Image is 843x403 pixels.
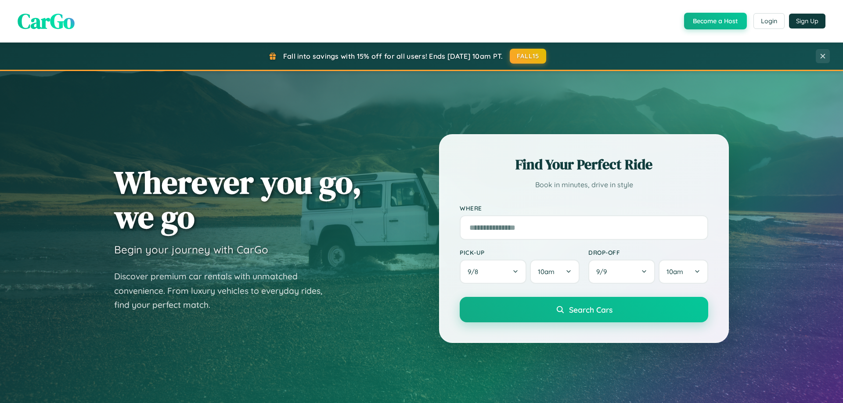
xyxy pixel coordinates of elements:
[18,7,75,36] span: CarGo
[468,267,483,276] span: 9 / 8
[789,14,825,29] button: Sign Up
[114,269,334,312] p: Discover premium car rentals with unmatched convenience. From luxury vehicles to everyday rides, ...
[510,49,547,64] button: FALL15
[460,204,708,212] label: Where
[114,243,268,256] h3: Begin your journey with CarGo
[588,260,655,284] button: 9/9
[684,13,747,29] button: Become a Host
[569,305,612,314] span: Search Cars
[283,52,503,61] span: Fall into savings with 15% off for all users! Ends [DATE] 10am PT.
[460,260,526,284] button: 9/8
[666,267,683,276] span: 10am
[460,155,708,174] h2: Find Your Perfect Ride
[538,267,555,276] span: 10am
[753,13,785,29] button: Login
[588,249,708,256] label: Drop-off
[530,260,580,284] button: 10am
[659,260,708,284] button: 10am
[460,297,708,322] button: Search Cars
[460,178,708,191] p: Book in minutes, drive in style
[596,267,611,276] span: 9 / 9
[114,165,362,234] h1: Wherever you go, we go
[460,249,580,256] label: Pick-up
